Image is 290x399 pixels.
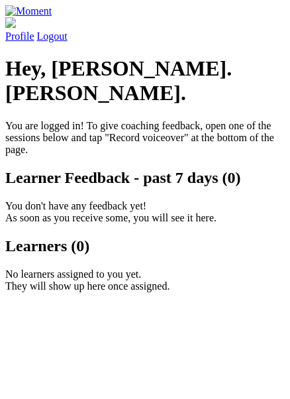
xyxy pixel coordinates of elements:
[5,120,285,156] p: You are logged in! To give coaching feedback, open one of the sessions below and tap "Record voic...
[5,268,285,292] p: No learners assigned to you yet. They will show up here once assigned.
[37,30,68,42] a: Logout
[5,237,285,255] h2: Learners (0)
[5,5,52,17] img: Moment
[5,56,285,105] h1: Hey, [PERSON_NAME].[PERSON_NAME].
[5,17,285,42] a: Profile
[5,17,16,28] img: default_avatar-b4e2223d03051bc43aaaccfb402a43260a3f17acc7fafc1603fdf008d6cba3c9.png
[5,200,285,224] p: You don't have any feedback yet! As soon as you receive some, you will see it here.
[5,169,285,187] h2: Learner Feedback - past 7 days (0)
